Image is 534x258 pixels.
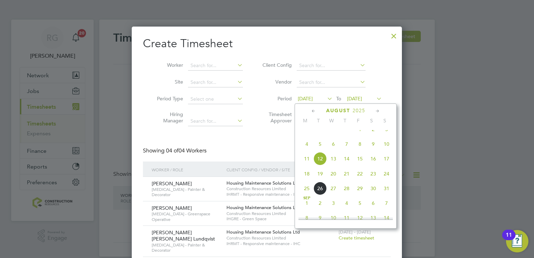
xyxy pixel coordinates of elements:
span: Sep [300,196,313,200]
input: Select one [188,94,243,104]
span: 12 [353,211,367,224]
span: 10 [380,137,393,151]
span: [MEDICAL_DATA] - Painter & Decorator [152,187,221,198]
span: 23 [367,167,380,180]
span: Create timesheet [339,235,374,241]
label: Site [152,79,183,85]
h2: Create Timesheet [143,36,391,51]
span: IHRMT - Responsive maintenance - IHC [226,241,335,246]
input: Search for... [188,61,243,71]
input: Search for... [188,78,243,87]
span: 27 [327,182,340,195]
input: Search for... [188,116,243,126]
span: 25 [300,182,313,195]
span: 28 [340,182,353,195]
span: 2 [313,196,327,210]
span: [DATE] - [DATE] [339,229,371,235]
span: 16 [367,152,380,165]
span: 14 [380,211,393,224]
span: Housing Maintenance Solutions Ltd [226,205,300,210]
span: 9 [367,137,380,151]
div: 11 [506,235,512,244]
span: To [334,94,343,103]
div: Showing [143,147,208,155]
span: IHGRE - Green Space [226,216,335,222]
span: 13 [327,152,340,165]
span: 5 [353,196,367,210]
span: 21 [340,167,353,180]
span: 29 [353,182,367,195]
span: 14 [340,152,353,165]
span: [MEDICAL_DATA] - Greenspace Operative [152,211,221,222]
span: [PERSON_NAME] [152,205,192,211]
span: [PERSON_NAME] [PERSON_NAME] Lundqvist [152,229,215,242]
div: Worker / Role [150,162,225,178]
span: 5 [313,137,327,151]
label: Worker [152,62,183,68]
span: [MEDICAL_DATA] - Painter & Decorator [152,242,221,253]
span: T [312,117,325,124]
span: 04 of [166,147,179,154]
span: 04 Workers [166,147,207,154]
input: Search for... [297,78,366,87]
span: August [326,108,350,114]
span: 7 [340,137,353,151]
span: 15 [353,152,367,165]
div: Client Config / Vendor / Site [225,162,337,178]
span: T [338,117,352,124]
label: Period [260,95,292,102]
input: Search for... [297,61,366,71]
span: 4 [300,137,313,151]
span: 8 [300,211,313,224]
span: S [365,117,378,124]
span: Construction Resources Limited [226,235,335,241]
span: 12 [313,152,327,165]
span: 10 [327,211,340,224]
span: S [378,117,391,124]
label: Vendor [260,79,292,85]
span: 18 [300,167,313,180]
span: 17 [380,152,393,165]
span: W [325,117,338,124]
span: 3 [327,196,340,210]
span: 7 [380,196,393,210]
span: Construction Resources Limited [226,211,335,216]
span: 31 [380,182,393,195]
span: 4 [340,196,353,210]
span: 30 [367,182,380,195]
span: IHRMT - Responsive maintenance - IHC [226,192,335,197]
span: 11 [300,152,313,165]
span: 19 [313,167,327,180]
span: M [298,117,312,124]
span: 6 [327,137,340,151]
span: 24 [380,167,393,180]
label: Period Type [152,95,183,102]
span: 9 [313,211,327,224]
span: 8 [353,137,367,151]
span: 20 [327,167,340,180]
span: F [352,117,365,124]
label: Client Config [260,62,292,68]
span: 6 [367,196,380,210]
span: 13 [367,211,380,224]
span: Construction Resources Limited [226,186,335,192]
span: 26 [313,182,327,195]
span: 1 [300,196,313,210]
span: 11 [340,211,353,224]
label: Timesheet Approver [260,111,292,124]
span: 2025 [353,108,365,114]
span: [DATE] [298,95,313,102]
span: Housing Maintenance Solutions Ltd [226,180,300,186]
span: [DATE] [347,95,362,102]
label: Hiring Manager [152,111,183,124]
span: [PERSON_NAME] [152,180,192,187]
span: Housing Maintenance Solutions Ltd [226,229,300,235]
button: Open Resource Center, 11 new notifications [506,230,528,252]
span: 22 [353,167,367,180]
